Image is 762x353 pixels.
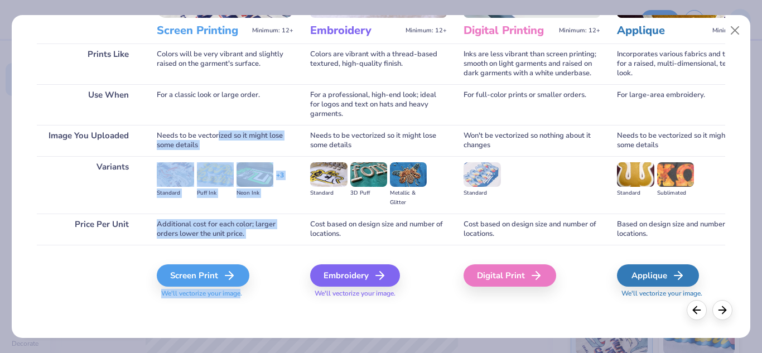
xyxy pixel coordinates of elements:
img: 3D Puff [350,162,387,187]
div: Embroidery [310,264,400,287]
div: Standard [157,188,194,198]
div: Variants [37,156,140,214]
div: For a professional, high-end look; ideal for logos and text on hats and heavy garments. [310,84,447,125]
div: Sublimated [657,188,694,198]
div: For a classic look or large order. [157,84,293,125]
div: Needs to be vectorized so it might lose some details [310,125,447,156]
span: We'll vectorize your image. [157,289,293,298]
span: Minimum: 12+ [252,27,293,35]
div: Metallic & Glitter [390,188,427,207]
div: Standard [310,188,347,198]
div: Colors will be very vibrant and slightly raised on the garment's surface. [157,43,293,84]
div: Won't be vectorized so nothing about it changes [464,125,600,156]
div: Based on design size and number of locations. [617,214,754,245]
div: For large-area embroidery. [617,84,754,125]
div: Standard [617,188,654,198]
h3: Embroidery [310,23,401,38]
img: Standard [157,162,194,187]
h3: Digital Printing [464,23,554,38]
div: + 3 [276,171,284,190]
div: Image You Uploaded [37,125,140,156]
button: Close [724,20,745,41]
img: Neon Ink [237,162,273,187]
div: Needs to be vectorized so it might lose some details [617,125,754,156]
div: Incorporates various fabrics and threads for a raised, multi-dimensional, textured look. [617,43,754,84]
div: Price Per Unit [37,214,140,245]
span: Minimum: 12+ [559,27,600,35]
div: For full-color prints or smaller orders. [464,84,600,125]
span: We'll vectorize your image. [617,289,754,298]
div: Neon Ink [237,188,273,198]
h3: Screen Printing [157,23,248,38]
div: Puff Ink [197,188,234,198]
img: Standard [617,162,654,187]
div: Screen Print [157,264,249,287]
div: Cost based on design size and number of locations. [310,214,447,245]
div: Digital Print [464,264,556,287]
div: Needs to be vectorized so it might lose some details [157,125,293,156]
img: Standard [310,162,347,187]
span: Minimum: 12+ [406,27,447,35]
div: Cost based on design size and number of locations. [464,214,600,245]
div: Colors are vibrant with a thread-based textured, high-quality finish. [310,43,447,84]
div: Inks are less vibrant than screen printing; smooth on light garments and raised on dark garments ... [464,43,600,84]
div: Applique [617,264,699,287]
img: Puff Ink [197,162,234,187]
img: Metallic & Glitter [390,162,427,187]
img: Standard [464,162,500,187]
span: Minimum: 12+ [712,27,754,35]
div: Standard [464,188,500,198]
span: We'll vectorize your image. [310,289,447,298]
img: Sublimated [657,162,694,187]
div: Use When [37,84,140,125]
h3: Applique [617,23,708,38]
div: Additional cost for each color; larger orders lower the unit price. [157,214,293,245]
div: Prints Like [37,43,140,84]
div: 3D Puff [350,188,387,198]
